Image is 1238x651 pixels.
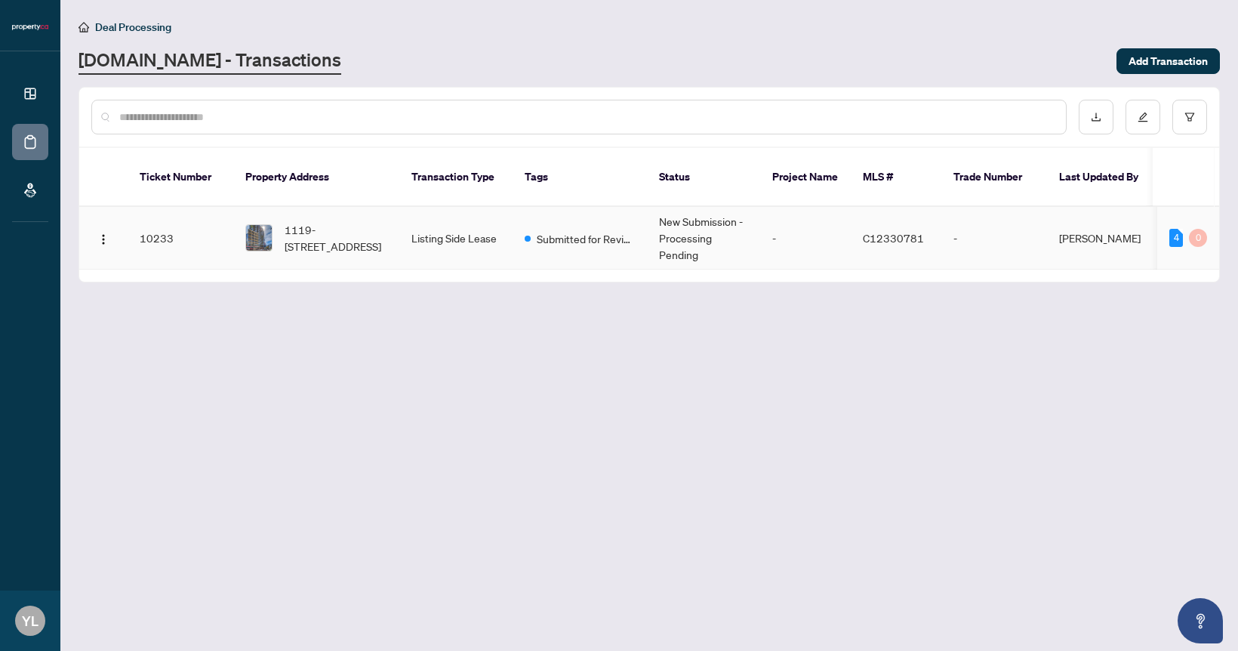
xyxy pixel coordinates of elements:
[128,148,233,207] th: Ticket Number
[647,207,760,270] td: New Submission - Processing Pending
[233,148,399,207] th: Property Address
[1184,112,1195,122] span: filter
[851,148,941,207] th: MLS #
[1189,229,1207,247] div: 0
[941,207,1047,270] td: -
[1178,598,1223,643] button: Open asap
[22,610,38,631] span: YL
[760,207,851,270] td: -
[79,22,89,32] span: home
[1129,49,1208,73] span: Add Transaction
[399,207,513,270] td: Listing Side Lease
[1138,112,1148,122] span: edit
[1079,100,1113,134] button: download
[1047,148,1160,207] th: Last Updated By
[1047,207,1160,270] td: [PERSON_NAME]
[91,226,115,250] button: Logo
[941,148,1047,207] th: Trade Number
[97,233,109,245] img: Logo
[246,225,272,251] img: thumbnail-img
[513,148,647,207] th: Tags
[1126,100,1160,134] button: edit
[79,48,341,75] a: [DOMAIN_NAME] - Transactions
[95,20,171,34] span: Deal Processing
[647,148,760,207] th: Status
[1091,112,1101,122] span: download
[1172,100,1207,134] button: filter
[12,23,48,32] img: logo
[760,148,851,207] th: Project Name
[285,221,387,255] span: 1119-[STREET_ADDRESS]
[1169,229,1183,247] div: 4
[1116,48,1220,74] button: Add Transaction
[863,231,924,245] span: C12330781
[128,207,233,270] td: 10233
[537,230,635,247] span: Submitted for Review
[399,148,513,207] th: Transaction Type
